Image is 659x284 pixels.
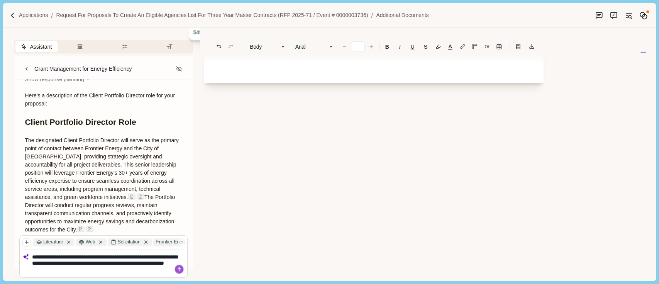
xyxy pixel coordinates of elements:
[33,238,74,247] div: Literature
[513,41,523,52] button: Line height
[381,41,393,52] button: B
[291,41,337,52] button: Arial
[25,75,84,83] span: Show response planning
[76,238,106,247] div: Web
[25,92,182,108] p: Here's a description of the Client Portfolio Director role for your proposal:
[368,12,376,19] img: Forward slash icon
[410,44,414,49] u: U
[469,41,480,52] button: Adjust margins
[493,41,504,52] button: Line height
[339,41,350,52] button: Decrease font size
[225,41,236,52] button: Redo
[420,41,431,52] button: S
[34,65,132,73] div: Grant Management for Energy Efficiency
[407,41,418,52] button: U
[246,41,290,52] button: Body
[19,11,48,19] a: Applications
[376,11,429,19] a: Additional Documents
[25,137,180,200] span: The designated Client Portfolio Director will serve as the primary point of contact between Front...
[30,43,52,51] span: Assistant
[56,11,368,19] a: Request for Proposals to Create an Eligible Agencies List for Three Year Master Contracts (RFP 20...
[25,194,176,233] span: The Portfolio Director will conduct regular progress reviews, maintain transparent communication ...
[424,44,427,49] s: S
[394,41,405,52] button: I
[191,27,219,38] div: 549 words
[153,238,214,247] div: Frontier Energy...P.pdf
[213,41,224,52] button: Undo
[399,44,401,49] i: I
[481,41,492,52] button: Line height
[9,12,16,19] img: Forward slash icon
[48,12,56,19] img: Forward slash icon
[526,41,537,52] button: Export to docx
[108,238,152,247] div: Solicitation
[457,41,468,52] button: Line height
[25,116,182,128] h1: Client Portfolio Director Role
[385,44,389,49] b: B
[366,41,377,52] button: Increase font size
